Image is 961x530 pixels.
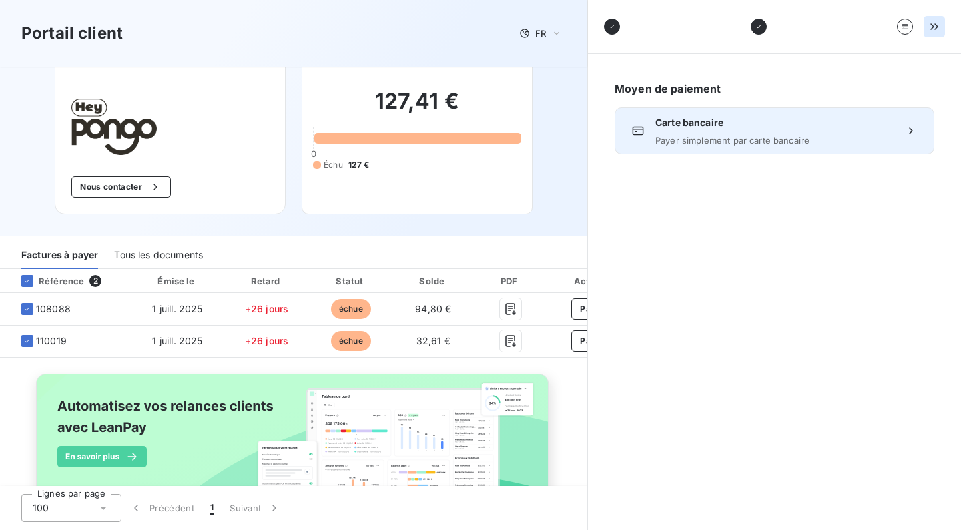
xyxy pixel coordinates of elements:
span: 0 [311,148,316,159]
img: banner [24,366,563,530]
span: 32,61 € [416,335,450,346]
h6: Moyen de paiement [615,81,934,97]
div: Retard [227,274,307,288]
h3: Portail client [21,21,123,45]
span: +26 jours [245,303,288,314]
span: 127 € [348,159,370,171]
span: Carte bancaire [655,116,894,129]
div: Émise le [133,274,221,288]
button: Précédent [121,494,202,522]
div: Référence [11,275,84,287]
button: Payer [571,330,613,352]
span: Payer simplement par carte bancaire [655,135,894,146]
span: 1 [210,501,214,515]
img: Company logo [71,99,157,155]
span: Échu [324,159,343,171]
div: Actions [550,274,635,288]
h2: 127,41 € [313,88,521,128]
span: 100 [33,501,49,515]
button: Suivant [222,494,289,522]
button: 1 [202,494,222,522]
span: échue [331,299,371,319]
span: 108088 [36,302,71,316]
div: PDF [476,274,544,288]
button: Nous contacter [71,176,170,198]
button: Payer [571,298,613,320]
span: FR [535,28,546,39]
span: 94,80 € [415,303,451,314]
span: +26 jours [245,335,288,346]
div: Statut [312,274,390,288]
div: Factures à payer [21,241,98,269]
span: 1 juill. 2025 [152,303,202,314]
div: Tous les documents [114,241,203,269]
span: 110019 [36,334,67,348]
span: échue [331,331,371,351]
span: 2 [89,275,101,287]
span: 1 juill. 2025 [152,335,202,346]
div: Solde [395,274,471,288]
